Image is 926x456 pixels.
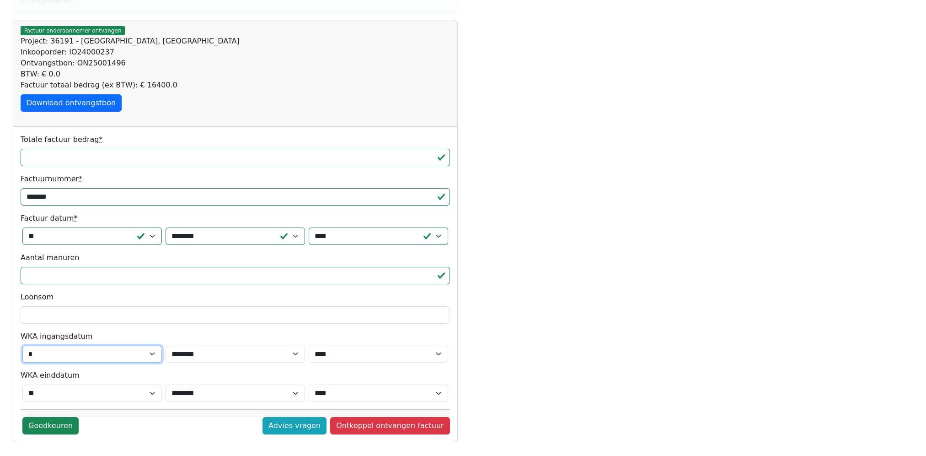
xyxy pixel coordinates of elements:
label: Totale factuur bedrag [21,134,102,145]
abbr: required [74,214,78,223]
span: Factuur onderaannemer ontvangen [21,26,125,35]
label: WKA ingangsdatum [21,331,92,342]
label: WKA einddatum [21,370,80,381]
a: Download ontvangstbon [21,94,122,112]
a: Ontkoppel ontvangen factuur [330,417,450,434]
label: Loonsom [21,292,54,303]
label: Factuurnummer [21,174,82,185]
div: BTW: € 0.0 [21,69,450,80]
abbr: required [79,174,82,183]
abbr: required [99,135,102,144]
a: Advies vragen [262,417,327,434]
div: Factuur totaal bedrag (ex BTW): € 16400.0 [21,80,450,91]
a: Goedkeuren [22,417,79,434]
label: Aantal manuren [21,252,79,263]
label: Factuur datum [21,213,78,224]
div: Inkooporder: IO24000237 [21,47,450,58]
div: Project: 36191 - [GEOGRAPHIC_DATA], [GEOGRAPHIC_DATA] [21,36,450,47]
div: Ontvangstbon: ON25001496 [21,58,450,69]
